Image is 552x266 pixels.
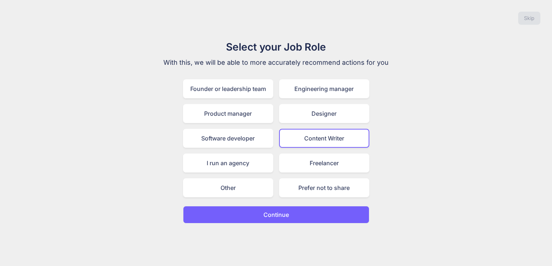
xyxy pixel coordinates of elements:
div: Software developer [183,129,273,148]
h1: Select your Job Role [154,39,398,55]
div: Other [183,178,273,197]
div: Prefer not to share [279,178,369,197]
p: With this, we will be able to more accurately recommend actions for you [154,57,398,68]
button: Skip [518,12,540,25]
p: Continue [263,210,289,219]
div: Freelancer [279,154,369,172]
div: Content Writer [279,129,369,148]
div: Product manager [183,104,273,123]
div: Founder or leadership team [183,79,273,98]
div: I run an agency [183,154,273,172]
div: Engineering manager [279,79,369,98]
div: Designer [279,104,369,123]
button: Continue [183,206,369,223]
